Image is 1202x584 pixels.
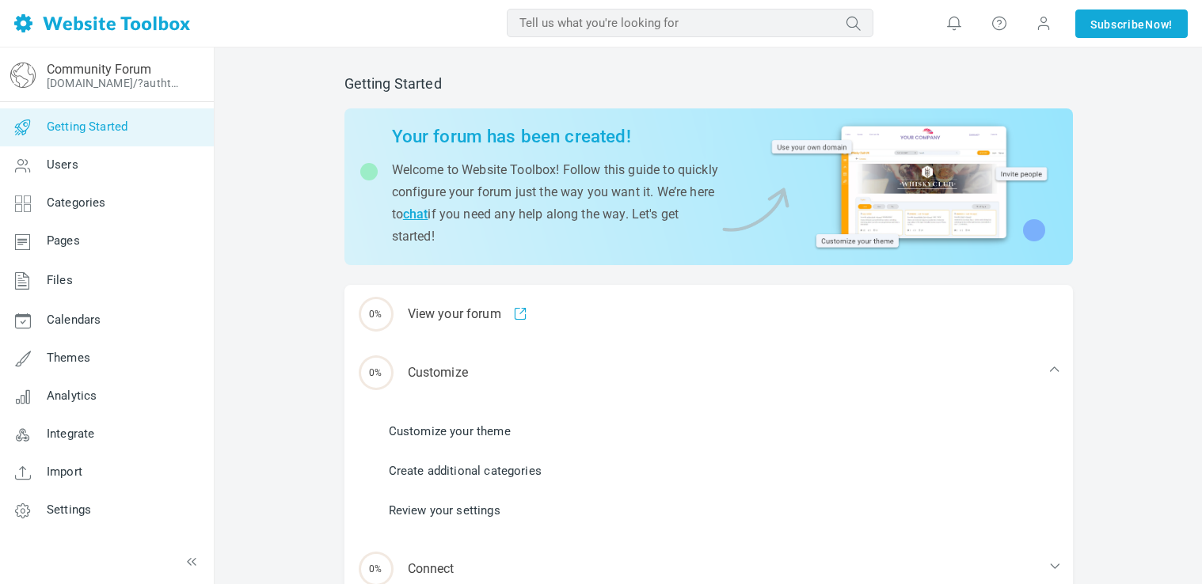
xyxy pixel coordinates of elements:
span: Settings [47,502,91,517]
a: 0% View your forum [344,285,1073,343]
span: Analytics [47,389,97,403]
span: Integrate [47,427,94,441]
p: Welcome to Website Toolbox! Follow this guide to quickly configure your forum just the way you wa... [392,159,719,248]
h2: Your forum has been created! [392,126,719,147]
a: Community Forum [47,62,151,77]
h2: Getting Started [344,75,1073,93]
a: SubscribeNow! [1075,9,1188,38]
a: chat [403,207,428,222]
span: Users [47,157,78,172]
span: Getting Started [47,119,127,134]
span: Now! [1145,16,1173,33]
span: Files [47,273,73,287]
a: Create additional categories [389,462,542,480]
a: Review your settings [389,502,500,519]
a: Customize your theme [389,423,511,440]
span: Calendars [47,313,101,327]
input: Tell us what you're looking for [507,9,873,37]
span: 0% [359,355,394,390]
img: globe-icon.png [10,63,36,88]
div: View your forum [344,285,1073,343]
a: [DOMAIN_NAME]/?authtoken=0799731e3ddff0884359febf5fa49549&rememberMe=1 [47,77,184,89]
span: Categories [47,195,106,210]
span: Pages [47,233,80,248]
span: Themes [47,351,90,365]
div: Customize [344,343,1073,402]
span: 0% [359,297,394,332]
span: Import [47,465,82,479]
